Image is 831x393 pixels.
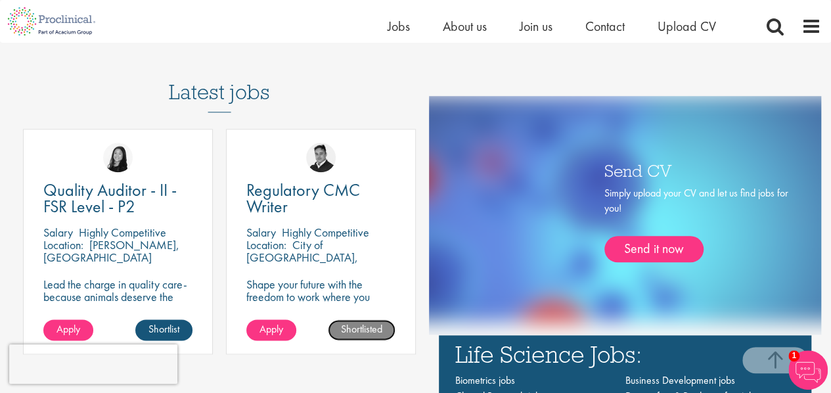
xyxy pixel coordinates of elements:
[388,18,410,35] a: Jobs
[246,237,358,277] p: City of [GEOGRAPHIC_DATA], [GEOGRAPHIC_DATA]
[43,278,192,315] p: Lead the charge in quality care-because animals deserve the best.
[455,373,515,387] a: Biometrics jobs
[43,237,83,252] span: Location:
[455,342,796,366] h3: Life Science Jobs:
[788,350,828,390] img: Chatbot
[43,182,192,215] a: Quality Auditor - II - FSR Level - P2
[604,186,788,262] div: Simply upload your CV and let us find jobs for you!
[246,237,286,252] span: Location:
[246,278,395,328] p: Shape your future with the freedom to work where you thrive! Join our client in this fully remote...
[79,225,166,240] p: Highly Competitive
[585,18,625,35] a: Contact
[135,319,192,340] a: Shortlist
[246,319,296,340] a: Apply
[43,225,73,240] span: Salary
[246,182,395,215] a: Regulatory CMC Writer
[788,350,799,361] span: 1
[259,322,283,336] span: Apply
[604,162,788,179] h3: Send CV
[56,322,80,336] span: Apply
[625,373,734,387] a: Business Development jobs
[658,18,716,35] a: Upload CV
[43,319,93,340] a: Apply
[246,225,276,240] span: Salary
[520,18,552,35] a: Join us
[246,179,360,218] span: Regulatory CMC Writer
[43,179,177,218] span: Quality Auditor - II - FSR Level - P2
[443,18,487,35] a: About us
[169,48,270,112] h3: Latest jobs
[9,344,177,384] iframe: reCAPTCHA
[306,143,336,172] img: Peter Duvall
[604,236,704,262] a: Send it now
[328,319,395,340] a: Shortlisted
[43,237,179,265] p: [PERSON_NAME], [GEOGRAPHIC_DATA]
[282,225,369,240] p: Highly Competitive
[103,143,133,172] img: Numhom Sudsok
